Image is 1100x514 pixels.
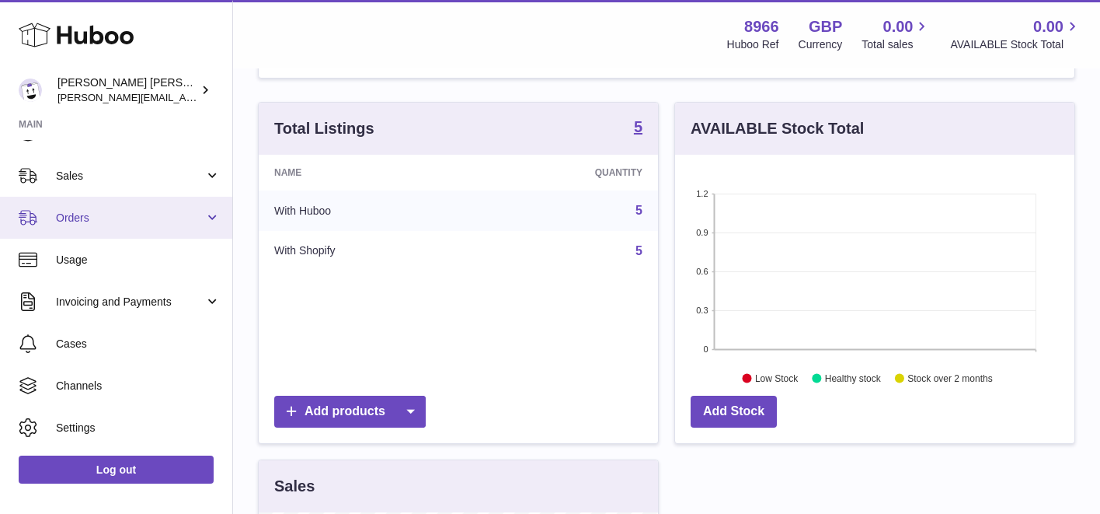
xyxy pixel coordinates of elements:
a: 0.00 AVAILABLE Stock Total [950,16,1081,52]
text: 0.6 [696,267,708,276]
strong: 5 [634,119,642,135]
div: Huboo Ref [727,37,779,52]
a: 5 [635,204,642,217]
th: Name [259,155,474,191]
h3: Total Listings [274,118,374,139]
span: Usage [56,253,221,267]
text: 0.3 [696,306,708,315]
text: 0.9 [696,228,708,237]
span: Total sales [862,37,931,52]
text: Stock over 2 months [907,372,992,383]
span: Sales [56,169,204,184]
td: With Shopify [259,231,474,271]
span: 0.00 [1033,16,1063,37]
a: Add products [274,396,426,428]
h3: AVAILABLE Stock Total [691,118,864,139]
text: 0 [703,344,708,354]
span: Cases [56,337,221,351]
td: With Huboo [259,191,474,231]
strong: 8966 [744,16,779,37]
a: 5 [634,119,642,138]
span: [PERSON_NAME][EMAIL_ADDRESS][DOMAIN_NAME] [57,91,312,103]
h3: Sales [274,476,315,497]
a: 5 [635,244,642,257]
a: Log out [19,456,214,484]
th: Quantity [474,155,658,191]
text: 1.2 [696,189,708,198]
span: Settings [56,421,221,435]
text: Low Stock [755,372,799,383]
strong: GBP [809,16,842,37]
div: [PERSON_NAME] [PERSON_NAME] [57,75,197,105]
img: walt@minoxbeard.com [19,79,42,102]
span: AVAILABLE Stock Total [950,37,1081,52]
a: 0.00 Total sales [862,16,931,52]
span: Invoicing and Payments [56,295,204,309]
span: 0.00 [883,16,914,37]
span: Orders [56,211,204,226]
div: Currency [799,37,843,52]
a: Add Stock [691,396,777,428]
text: Healthy stock [825,372,882,383]
span: Channels [56,379,221,393]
